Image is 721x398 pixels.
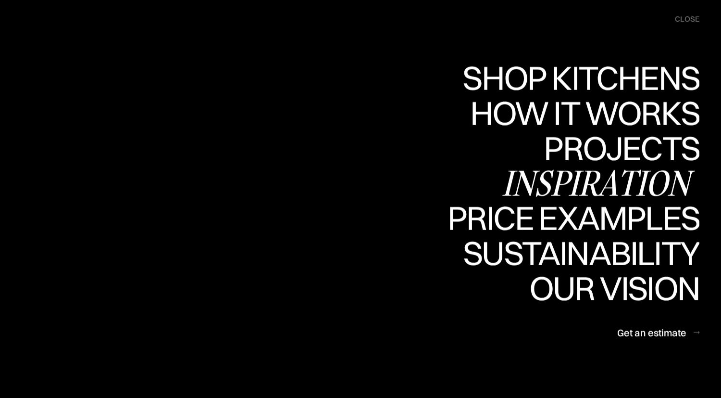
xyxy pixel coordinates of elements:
[502,166,699,200] div: Inspiration
[455,236,699,271] a: SustainabilitySustainability
[521,271,699,305] div: Our vision
[521,305,699,338] div: Our vision
[448,201,699,236] a: Price examplesPrice examples
[468,96,699,129] div: How it works
[458,61,699,95] div: Shop Kitchens
[502,166,699,201] a: Inspiration
[544,165,699,198] div: Projects
[448,235,699,269] div: Price examples
[617,326,686,339] div: Get an estimate
[448,201,699,235] div: Price examples
[455,270,699,304] div: Sustainability
[458,95,699,128] div: Shop Kitchens
[455,236,699,270] div: Sustainability
[521,271,699,306] a: Our visionOur vision
[544,131,699,165] div: Projects
[544,131,699,166] a: ProjectsProjects
[468,96,699,131] a: How it worksHow it works
[458,61,699,96] a: Shop KitchensShop Kitchens
[468,129,699,163] div: How it works
[665,10,699,29] div: menu
[617,321,699,344] a: Get an estimate
[675,14,699,25] div: close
